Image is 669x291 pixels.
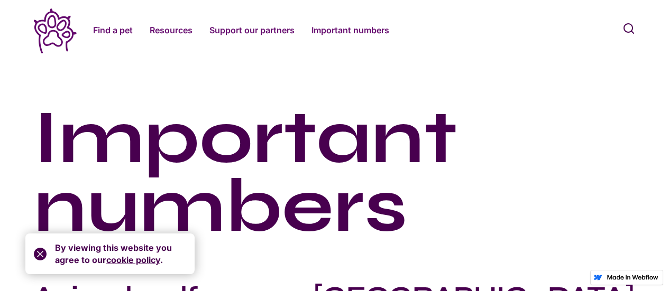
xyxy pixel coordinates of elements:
[34,101,635,238] h1: Important numbers
[311,24,389,36] a: Important numbers
[55,242,186,266] div: By viewing this website you agree to our .
[106,255,160,265] a: cookie policy
[607,275,658,280] img: Made in Webflow
[209,24,295,36] a: Support our partners
[93,24,133,36] a: Find a pet
[150,24,193,36] a: Resources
